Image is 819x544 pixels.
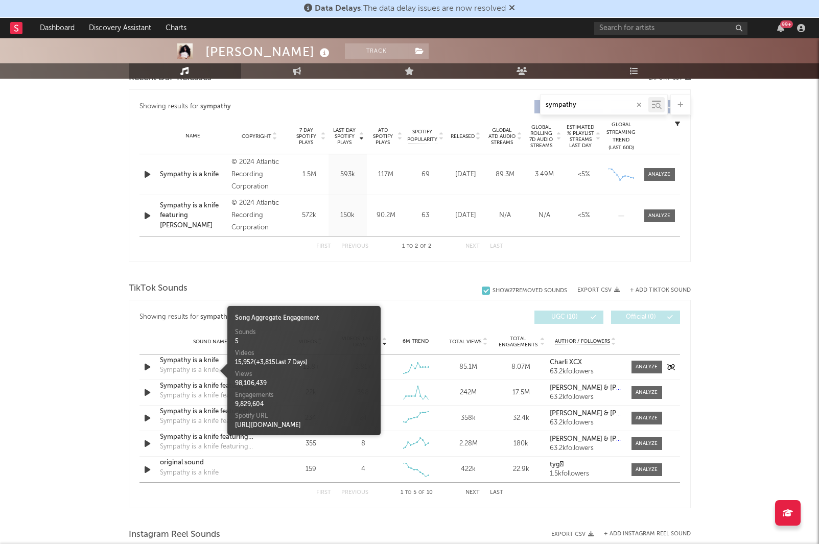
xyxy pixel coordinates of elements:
span: Global Rolling 7D Audio Streams [527,124,555,149]
div: Show 27 Removed Sounds [493,288,567,294]
div: 4 [361,464,365,475]
div: © 2024 Atlantic Recording Corporation [231,156,287,193]
a: [PERSON_NAME] & [PERSON_NAME] [550,410,621,417]
div: 358k [444,413,492,423]
div: 15,952 ( + 3,815 Last 7 Days) [235,358,373,367]
div: 6M Trend [392,338,439,345]
span: Released [451,133,475,139]
div: Engagements [235,391,373,400]
button: + Add Instagram Reel Sound [604,531,691,537]
div: 63.2k followers [550,445,621,452]
div: Name [160,132,227,140]
strong: [PERSON_NAME] & [PERSON_NAME] [550,410,663,417]
div: Spotify URL [235,412,373,421]
div: 422k [444,464,492,475]
button: Export CSV [577,287,620,293]
a: [PERSON_NAME] & [PERSON_NAME] [550,436,621,443]
div: Showing results for [139,311,410,324]
div: 32.4k [497,413,545,423]
a: Sympathy is a knife featuring [PERSON_NAME] [160,201,227,231]
a: Sympathy is a knife featuring [PERSON_NAME] [160,432,267,442]
a: Sympathy is a knife featuring [PERSON_NAME] [160,407,267,417]
strong: tyg𖦹 [550,461,564,468]
div: 63.2k followers [550,394,621,401]
div: Videos [235,349,373,358]
div: 242M [444,388,492,398]
div: 90.2M [369,210,403,221]
div: 98,106,439 [235,379,373,388]
div: 180k [497,439,545,449]
a: Sympathy is a knife [160,356,267,366]
span: Dismiss [509,5,515,13]
div: 572k [293,210,326,221]
button: Export CSV [551,531,594,537]
span: TikTok Sounds [129,282,188,295]
a: tyg𖦹 [550,461,621,468]
div: <5% [567,170,601,180]
span: 7 Day Spotify Plays [293,127,320,146]
div: 150k [331,210,364,221]
div: Sympathy is a knife featuring [PERSON_NAME] [160,381,267,391]
div: 8 [361,439,365,449]
div: N/A [488,210,522,221]
div: sympathy [200,311,231,323]
div: [PERSON_NAME] [205,43,332,60]
a: Charts [158,18,194,38]
a: [URL][DOMAIN_NAME] [235,422,301,429]
span: Data Delays [315,5,361,13]
button: Last [490,490,503,495]
div: Sympathy is a knife [160,365,219,375]
div: 22.9k [497,464,545,475]
div: [DATE] [449,170,483,180]
button: + Add TikTok Sound [630,288,691,293]
div: 8.07M [497,362,545,372]
div: 63.2k followers [550,368,621,375]
div: Sympathy is a knife featuring [PERSON_NAME] [160,416,267,427]
span: Sound Name [193,339,227,345]
span: of [420,244,426,249]
div: Sympathy is a knife [160,468,219,478]
a: original sound [160,458,267,468]
input: Search by song name or URL [541,101,648,109]
button: First [316,244,331,249]
div: 593k [331,170,364,180]
button: + Add TikTok Sound [620,288,691,293]
div: 69 [408,170,443,180]
div: 117M [369,170,403,180]
button: 99+ [777,24,784,32]
span: Total Views [449,339,481,345]
button: Previous [341,244,368,249]
strong: [PERSON_NAME] & [PERSON_NAME] [550,436,663,442]
div: 1 2 2 [389,241,445,253]
div: Views [235,370,373,379]
span: to [405,490,411,495]
button: Last [490,244,503,249]
div: 1.5M [293,170,326,180]
button: Next [465,244,480,249]
div: [DATE] [449,210,483,221]
span: Author / Followers [555,338,610,345]
div: 3.49M [527,170,561,180]
a: Sympathy is a knife [160,170,227,180]
div: Global Streaming Trend (Last 60D) [606,121,637,152]
div: Sympathy is a knife featuring [PERSON_NAME] [160,391,267,401]
div: 63 [408,210,443,221]
a: Charli XCX [550,359,621,366]
span: UGC ( 10 ) [541,314,588,320]
button: Previous [341,490,368,495]
button: Track [345,43,409,59]
span: Total Engagements [497,336,539,348]
div: N/A [527,210,561,221]
button: First [316,490,331,495]
div: 9,829,604 [235,400,373,409]
span: Official ( 0 ) [618,314,665,320]
div: Sounds [235,328,373,337]
input: Search for artists [594,22,747,35]
a: [PERSON_NAME] & [PERSON_NAME] [550,385,621,392]
div: 85.1M [444,362,492,372]
button: UGC(10) [534,311,603,324]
